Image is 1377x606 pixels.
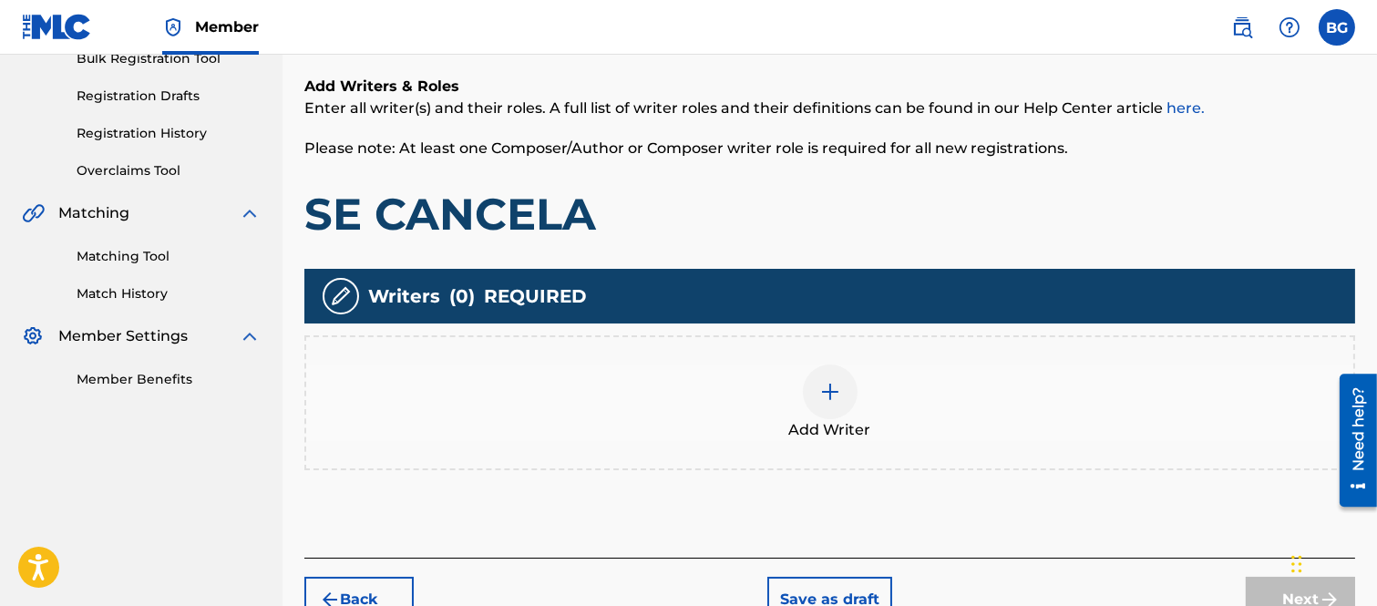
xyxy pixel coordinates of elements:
[58,325,188,347] span: Member Settings
[368,282,440,310] span: Writers
[239,325,261,347] img: expand
[449,282,475,310] span: ( 0 )
[304,139,1068,157] span: Please note: At least one Composer/Author or Composer writer role is required for all new registr...
[330,285,352,307] img: writers
[304,187,1355,241] h1: SE CANCELA
[819,381,841,403] img: add
[1166,99,1205,117] a: here.
[1326,367,1377,514] iframe: Resource Center
[1271,9,1308,46] div: Help
[1286,519,1377,606] div: Widget de chat
[22,202,45,224] img: Matching
[77,161,261,180] a: Overclaims Tool
[77,124,261,143] a: Registration History
[304,76,1355,98] h6: Add Writers & Roles
[304,99,1205,117] span: Enter all writer(s) and their roles. A full list of writer roles and their definitions can be fou...
[22,325,44,347] img: Member Settings
[77,370,261,389] a: Member Benefits
[22,14,92,40] img: MLC Logo
[77,49,261,68] a: Bulk Registration Tool
[58,202,129,224] span: Matching
[1231,16,1253,38] img: search
[1286,519,1377,606] iframe: Chat Widget
[1319,9,1355,46] div: User Menu
[1279,16,1300,38] img: help
[77,284,261,303] a: Match History
[77,247,261,266] a: Matching Tool
[484,282,587,310] span: REQUIRED
[1291,537,1302,591] div: Arrastrar
[162,16,184,38] img: Top Rightsholder
[239,202,261,224] img: expand
[77,87,261,106] a: Registration Drafts
[1224,9,1260,46] a: Public Search
[195,16,259,37] span: Member
[789,419,871,441] span: Add Writer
